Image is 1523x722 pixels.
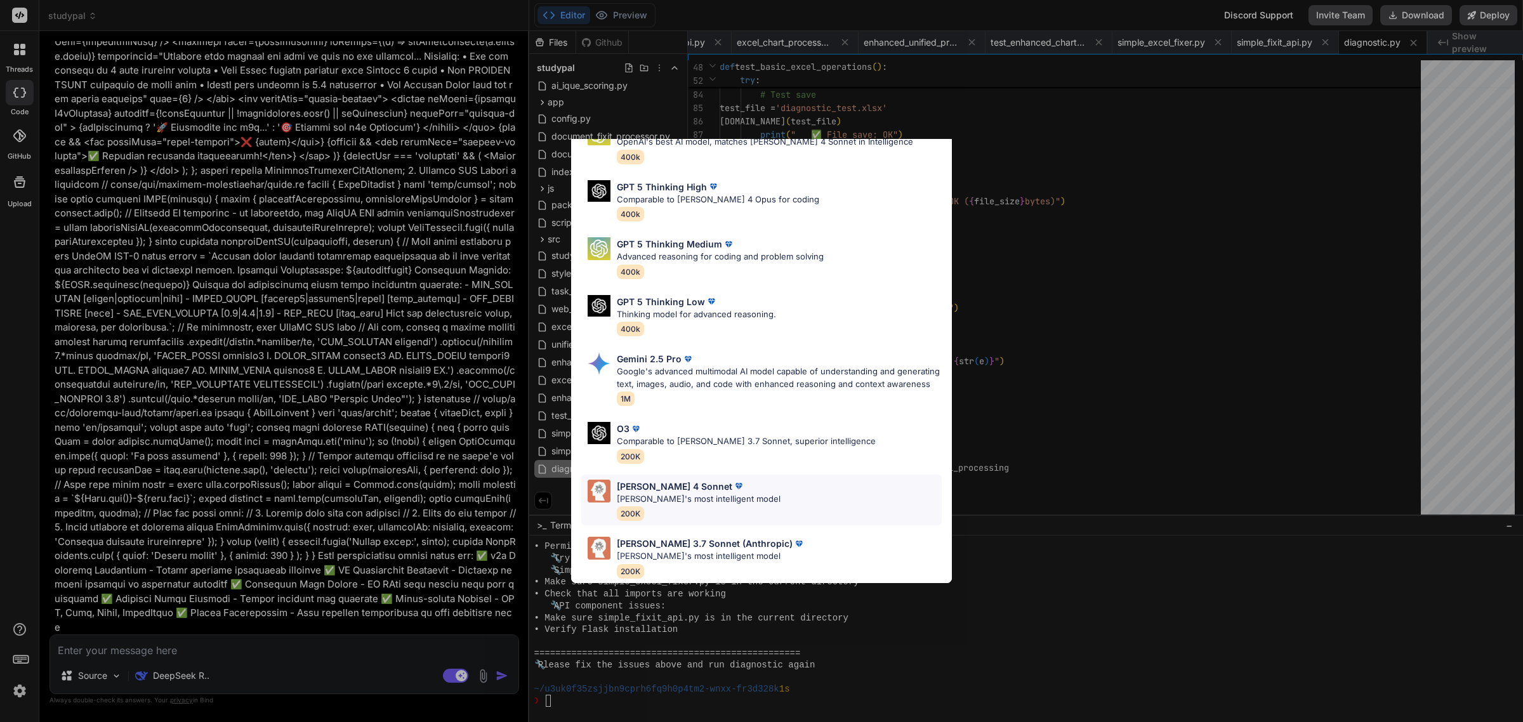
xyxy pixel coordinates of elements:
[617,150,644,164] span: 400k
[722,238,735,251] img: premium
[617,352,682,365] p: Gemini 2.5 Pro
[617,493,781,506] p: [PERSON_NAME]'s most intelligent model
[588,237,610,260] img: Pick Models
[617,506,644,521] span: 200K
[617,480,732,493] p: [PERSON_NAME] 4 Sonnet
[617,207,644,221] span: 400k
[588,352,610,375] img: Pick Models
[707,180,720,193] img: premium
[617,391,635,406] span: 1M
[617,422,630,435] p: O3
[630,423,642,435] img: premium
[617,308,776,321] p: Thinking model for advanced reasoning.
[617,295,705,308] p: GPT 5 Thinking Low
[617,251,824,263] p: Advanced reasoning for coding and problem solving
[617,550,805,563] p: [PERSON_NAME]'s most intelligent model
[617,237,722,251] p: GPT 5 Thinking Medium
[588,180,610,202] img: Pick Models
[793,537,805,550] img: premium
[617,194,819,206] p: Comparable to [PERSON_NAME] 4 Opus for coding
[588,295,610,317] img: Pick Models
[617,365,942,390] p: Google's advanced multimodal AI model capable of understanding and generating text, images, audio...
[732,480,745,492] img: premium
[617,564,644,579] span: 200K
[588,537,610,560] img: Pick Models
[682,353,694,365] img: premium
[588,480,610,502] img: Pick Models
[617,265,644,279] span: 400k
[705,295,718,308] img: premium
[617,180,707,194] p: GPT 5 Thinking High
[617,322,644,336] span: 400k
[617,435,876,448] p: Comparable to [PERSON_NAME] 3.7 Sonnet, superior intelligence
[617,449,644,464] span: 200K
[588,422,610,444] img: Pick Models
[617,537,793,550] p: [PERSON_NAME] 3.7 Sonnet (Anthropic)
[617,136,913,148] p: OpenAI's best AI model, matches [PERSON_NAME] 4 Sonnet in Intelligence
